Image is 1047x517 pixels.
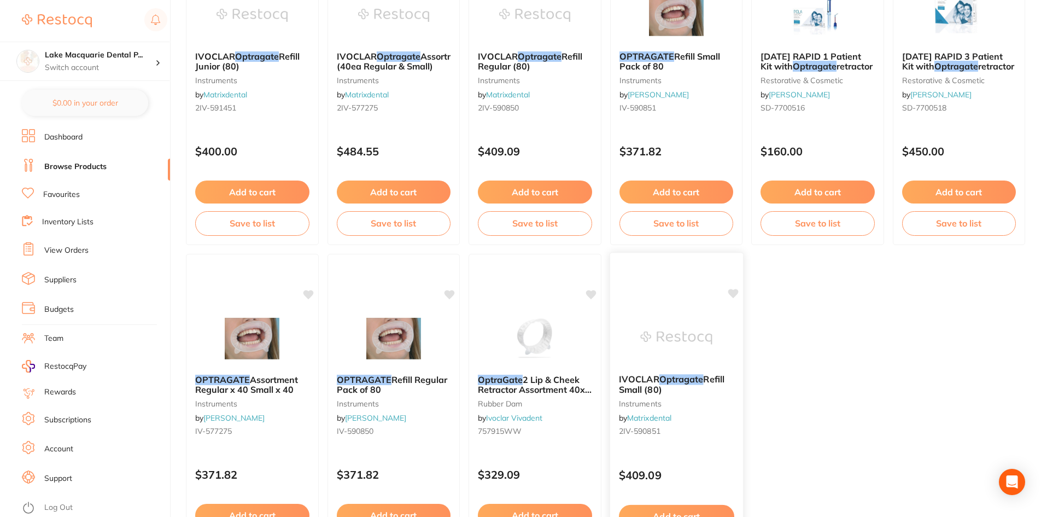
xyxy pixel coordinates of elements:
[45,50,155,61] h4: Lake Macquarie Dental Practice
[195,211,309,235] button: Save to list
[22,360,86,373] a: RestocqPay
[761,211,875,235] button: Save to list
[22,8,92,33] a: Restocq Logo
[337,468,451,481] p: $371.82
[195,374,250,385] em: OPTRAGATE
[902,145,1016,158] p: $450.00
[518,51,561,62] em: Optragate
[337,181,451,204] button: Add to cart
[203,413,265,423] a: [PERSON_NAME]
[217,311,288,366] img: OPTRAGATE Assortment Regular x 40 Small x 40
[44,161,107,172] a: Browse Products
[761,51,875,72] b: POLA RAPID 1 Patient Kit with Optragate retractor
[195,375,309,395] b: OPTRAGATE Assortment Regular x 40 Small x 40
[337,211,451,235] button: Save to list
[902,103,946,113] span: SD-7700518
[478,375,592,395] b: OptraGate 2 Lip & Cheek Retractor Assortment 40x Regular, 40x Small
[619,51,734,72] b: OPTRAGATE Refill Small Pack of 80
[761,76,875,85] small: restorative & cosmetic
[619,51,720,72] span: Refill Small Pack of 80
[478,374,523,385] em: OptraGate
[837,61,873,72] span: retractor
[22,499,167,517] button: Log Out
[619,211,734,235] button: Save to list
[195,426,232,436] span: IV-577275
[203,90,247,100] a: Matrixdental
[17,50,39,72] img: Lake Macquarie Dental Practice
[902,181,1016,204] button: Add to cart
[478,426,522,436] span: 757915WW
[478,51,592,72] b: IVOCLAR Optragate Refill Regular (80)
[195,51,300,72] span: Refill Junior (80)
[902,90,972,100] span: by
[618,469,734,481] p: $409.09
[478,399,592,408] small: rubber dam
[345,413,406,423] a: [PERSON_NAME]
[761,181,875,204] button: Add to cart
[999,469,1025,495] div: Open Intercom Messenger
[910,90,972,100] a: [PERSON_NAME]
[478,51,582,72] span: Refill Regular (80)
[337,145,451,158] p: $484.55
[499,311,570,366] img: OptraGate 2 Lip & Cheek Retractor Assortment 40x Regular, 40x Small
[195,51,309,72] b: IVOCLAR Optragate Refill Junior (80)
[195,468,309,481] p: $371.82
[486,413,542,423] a: Ivoclar Vivadent
[44,304,74,315] a: Budgets
[358,311,429,366] img: OPTRAGATE Refill Regular Pack of 80
[618,374,734,394] b: IVOCLAR Optragate Refill Small (80)
[345,90,389,100] a: Matrixdental
[43,189,80,200] a: Favourites
[337,374,391,385] em: OPTRAGATE
[44,415,91,426] a: Subscriptions
[619,90,689,100] span: by
[478,374,592,405] span: 2 Lip & Cheek Retractor Assortment 40x Regular, 40x Small
[618,374,724,395] span: Refill Small (80)
[902,211,1016,235] button: Save to list
[761,51,861,72] span: [DATE] RAPID 1 Patient Kit with
[44,245,89,256] a: View Orders
[619,76,734,85] small: instruments
[478,76,592,85] small: instruments
[486,90,530,100] a: Matrixdental
[619,181,734,204] button: Add to cart
[235,51,279,62] em: Optragate
[195,51,235,62] span: IVOCLAR
[619,103,656,113] span: IV-590851
[44,333,63,344] a: Team
[45,62,155,73] p: Switch account
[44,502,73,513] a: Log Out
[478,90,530,100] span: by
[195,413,265,423] span: by
[377,51,420,62] em: Optragate
[761,90,830,100] span: by
[934,61,978,72] em: Optragate
[793,61,837,72] em: Optragate
[337,374,447,395] span: Refill Regular Pack of 80
[22,360,35,373] img: RestocqPay
[44,132,83,143] a: Dashboard
[659,374,703,385] em: Optragate
[44,444,73,455] a: Account
[22,90,148,116] button: $0.00 in your order
[478,181,592,204] button: Add to cart
[44,473,72,484] a: Support
[478,211,592,235] button: Save to list
[618,413,671,423] span: by
[44,361,86,372] span: RestocqPay
[195,103,236,113] span: 2IV-591451
[902,51,1016,72] b: POLA RAPID 3 Patient Kit with Optragate retractor
[337,413,406,423] span: by
[337,51,451,72] b: IVOCLAR Optragate Assortment (40ea Regular & Small)
[627,413,671,423] a: Matrixdental
[337,51,377,62] span: IVOCLAR
[195,76,309,85] small: instruments
[761,103,805,113] span: SD-7700516
[195,90,247,100] span: by
[195,399,309,408] small: instruments
[478,145,592,158] p: $409.09
[337,399,451,408] small: instruments
[44,275,77,286] a: Suppliers
[478,468,592,481] p: $329.09
[22,14,92,27] img: Restocq Logo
